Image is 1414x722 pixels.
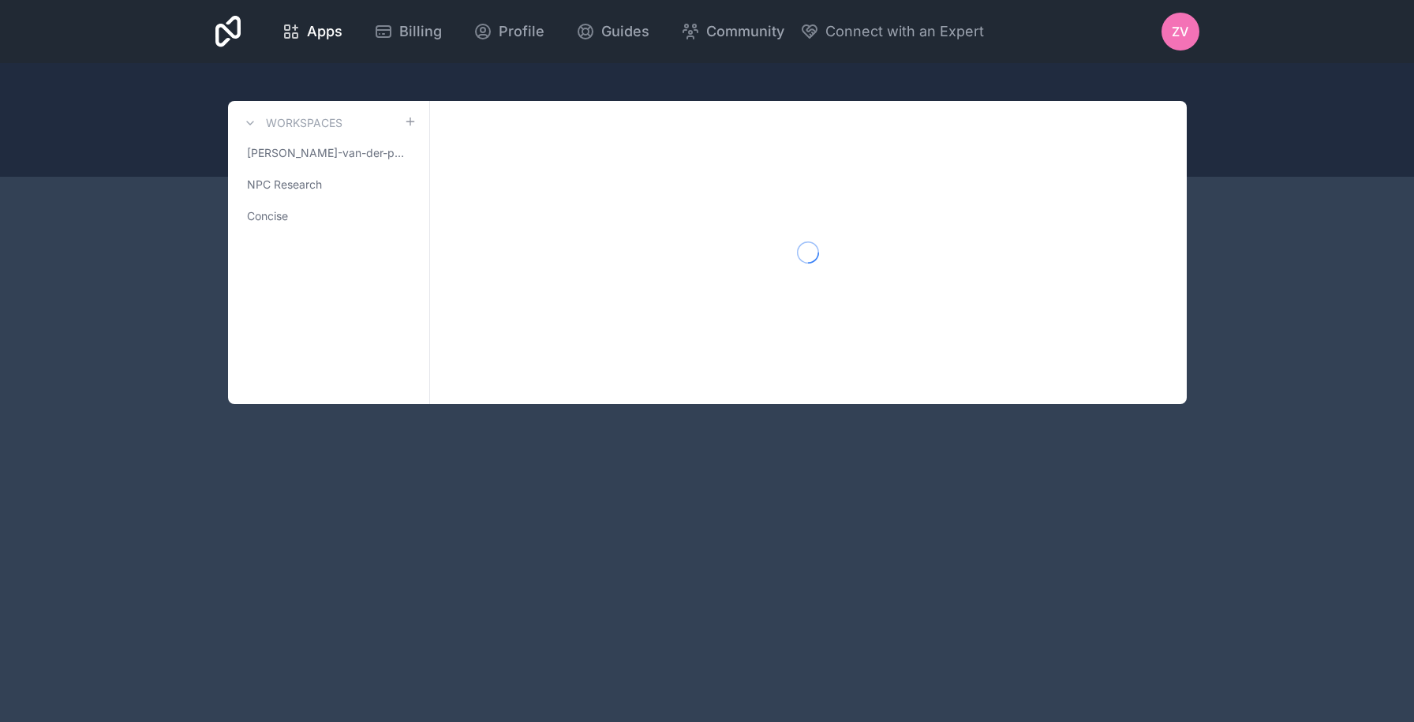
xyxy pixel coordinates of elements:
[399,21,442,43] span: Billing
[241,114,342,133] a: Workspaces
[269,14,355,49] a: Apps
[825,21,984,43] span: Connect with an Expert
[668,14,797,49] a: Community
[247,177,322,193] span: NPC Research
[1172,22,1188,41] span: ZV
[241,202,417,230] a: Concise
[800,21,984,43] button: Connect with an Expert
[601,21,649,43] span: Guides
[266,115,342,131] h3: Workspaces
[563,14,662,49] a: Guides
[361,14,454,49] a: Billing
[247,208,288,224] span: Concise
[247,145,404,161] span: [PERSON_NAME]-van-der-ploeg-workspace
[461,14,557,49] a: Profile
[241,139,417,167] a: [PERSON_NAME]-van-der-ploeg-workspace
[706,21,784,43] span: Community
[307,21,342,43] span: Apps
[241,170,417,199] a: NPC Research
[499,21,544,43] span: Profile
